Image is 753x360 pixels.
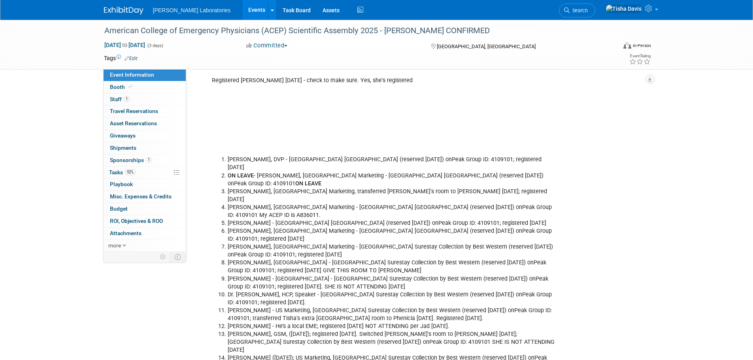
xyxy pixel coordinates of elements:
[146,157,152,163] span: 1
[228,259,558,275] li: [PERSON_NAME], [GEOGRAPHIC_DATA] - [GEOGRAPHIC_DATA] Surestay Collection by Best Western (reserve...
[110,181,133,187] span: Playbook
[559,4,595,17] a: Search
[606,4,642,13] img: Tisha Davis
[437,43,536,49] span: [GEOGRAPHIC_DATA], [GEOGRAPHIC_DATA]
[125,169,136,175] span: 92%
[104,81,186,93] a: Booth
[243,41,291,50] button: Committed
[110,84,134,90] span: Booth
[228,275,558,291] li: [PERSON_NAME] - [GEOGRAPHIC_DATA] - [GEOGRAPHIC_DATA] Surestay Collection by Best Western (reserv...
[110,96,130,102] span: Staff
[228,330,558,354] li: [PERSON_NAME], GSM, ([DATE]); registered [DATE]. Switched [PERSON_NAME]'s room to [PERSON_NAME] [...
[228,322,558,330] li: [PERSON_NAME] - He’s a local EME; registered [DATE] NOT ATTENDING per Jad [DATE].
[104,7,143,15] img: ExhibitDay
[228,156,558,172] li: [PERSON_NAME], DVP - [GEOGRAPHIC_DATA] [GEOGRAPHIC_DATA] (reserved [DATE]) onPeak Group ID: 41091...
[110,145,136,151] span: Shipments
[110,132,136,139] span: Giveaways
[228,227,558,243] li: [PERSON_NAME], [GEOGRAPHIC_DATA] Marketing - [GEOGRAPHIC_DATA] [GEOGRAPHIC_DATA] (reserved [DATE]...
[104,191,186,203] a: Misc. Expenses & Credits
[104,69,186,81] a: Event Information
[104,228,186,239] a: Attachments
[632,43,651,49] div: In-Person
[623,42,631,49] img: Format-Inperson.png
[153,7,231,13] span: [PERSON_NAME] Laboratories
[110,157,152,163] span: Sponsorships
[110,193,172,200] span: Misc. Expenses & Credits
[228,172,254,179] b: ON LEAVE
[128,85,132,89] i: Booth reservation complete
[228,219,558,227] li: [PERSON_NAME] - [GEOGRAPHIC_DATA] [GEOGRAPHIC_DATA] (reserved [DATE]) onPeak Group ID: 4109101; r...
[124,96,130,102] span: 1
[110,108,158,114] span: Travel Reservations
[110,218,163,224] span: ROI, Objectives & ROO
[102,24,605,38] div: American College of Emergency Physicians (ACEP) Scientific Assembly 2025 - [PERSON_NAME] CONFIRMED
[228,204,558,219] li: [PERSON_NAME], [GEOGRAPHIC_DATA] Marketing - [GEOGRAPHIC_DATA] [GEOGRAPHIC_DATA] (reserved [DATE]...
[108,242,121,249] span: more
[156,252,170,262] td: Personalize Event Tab Strip
[104,155,186,166] a: Sponsorships1
[570,41,651,53] div: Event Format
[228,172,558,188] li: - [PERSON_NAME], [GEOGRAPHIC_DATA] Marketing - [GEOGRAPHIC_DATA] [GEOGRAPHIC_DATA] (reserved [DAT...
[228,307,558,322] li: [PERSON_NAME] - US Marketing, [GEOGRAPHIC_DATA] Surestay Collection by Best Western (reserved [DA...
[228,243,558,259] li: [PERSON_NAME], [GEOGRAPHIC_DATA] Marketing - [GEOGRAPHIC_DATA] Surestay Collection by Best Wester...
[104,167,186,179] a: Tasks92%
[125,56,138,61] a: Edit
[629,54,651,58] div: Event Rating
[110,120,157,126] span: Asset Reservations
[228,188,558,204] li: [PERSON_NAME], [GEOGRAPHIC_DATA] Marketing, transferred [PERSON_NAME]'s room to [PERSON_NAME] [DA...
[104,118,186,130] a: Asset Reservations
[109,169,136,175] span: Tasks
[121,42,128,48] span: to
[104,203,186,215] a: Budget
[570,8,588,13] span: Search
[110,72,154,78] span: Event Information
[104,142,186,154] a: Shipments
[110,205,128,212] span: Budget
[104,41,145,49] span: [DATE] [DATE]
[104,130,186,142] a: Giveaways
[104,179,186,190] a: Playbook
[110,230,142,236] span: Attachments
[104,215,186,227] a: ROI, Objectives & ROO
[104,94,186,106] a: Staff1
[228,291,558,307] li: Dr. [PERSON_NAME], HCP, Speaker - [GEOGRAPHIC_DATA] Surestay Collection by Best Western (reserved...
[104,54,138,62] td: Tags
[147,43,163,48] span: (3 days)
[170,252,186,262] td: Toggle Event Tabs
[104,106,186,117] a: Travel Reservations
[104,240,186,252] a: more
[295,180,321,187] b: ON LEAVE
